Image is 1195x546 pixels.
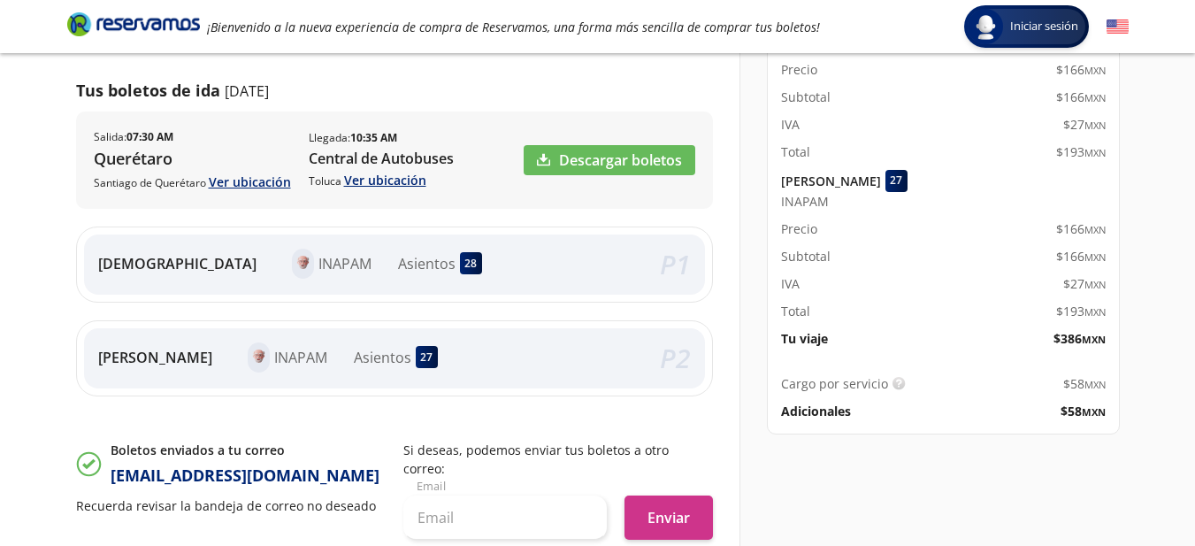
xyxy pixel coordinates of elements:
[781,88,831,106] p: Subtotal
[781,329,828,348] p: Tu viaje
[1107,16,1129,38] button: English
[1092,443,1177,528] iframe: Messagebird Livechat Widget
[1084,146,1106,159] small: MXN
[781,402,851,420] p: Adicionales
[660,246,691,282] em: P 1
[781,172,881,190] p: [PERSON_NAME]
[398,253,456,274] p: Asientos
[1063,274,1106,293] span: $ 27
[344,172,426,188] a: Ver ubicación
[1084,305,1106,319] small: MXN
[781,60,817,79] p: Precio
[1084,91,1106,104] small: MXN
[1063,374,1106,393] span: $ 58
[781,115,800,134] p: IVA
[98,253,257,274] p: [DEMOGRAPHIC_DATA]
[1084,223,1106,236] small: MXN
[1084,250,1106,264] small: MXN
[67,11,200,42] a: Brand Logo
[624,496,713,540] button: Enviar
[660,340,691,376] em: P 2
[1063,115,1106,134] span: $ 27
[309,171,454,189] p: Toluca
[111,464,379,488] p: [EMAIL_ADDRESS][DOMAIN_NAME]
[1084,278,1106,291] small: MXN
[1082,333,1106,346] small: MXN
[781,274,800,293] p: IVA
[354,347,411,368] p: Asientos
[1056,219,1106,238] span: $ 166
[1003,18,1085,35] span: Iniciar sesión
[274,347,327,368] p: INAPAM
[209,173,291,190] a: Ver ubicación
[781,192,829,211] span: INAPAM
[111,441,379,459] p: Boletos enviados a tu correo
[1061,402,1106,420] span: $ 58
[1056,247,1106,265] span: $ 166
[1056,88,1106,106] span: $ 166
[885,170,908,192] div: 27
[1084,119,1106,132] small: MXN
[781,302,810,320] p: Total
[309,130,397,146] p: Llegada :
[416,346,438,368] div: 27
[781,142,810,161] p: Total
[225,81,269,102] p: [DATE]
[1084,378,1106,391] small: MXN
[94,173,291,191] p: Santiago de Querétaro
[350,130,397,145] b: 10:35 AM
[126,129,173,144] b: 07:30 AM
[76,79,220,103] p: Tus boletos de ida
[94,147,291,171] p: Querétaro
[1082,405,1106,419] small: MXN
[207,19,820,35] em: ¡Bienvenido a la nueva experiencia de compra de Reservamos, una forma más sencilla de comprar tus...
[781,374,888,393] p: Cargo por servicio
[1056,302,1106,320] span: $ 193
[1056,142,1106,161] span: $ 193
[318,253,372,274] p: INAPAM
[94,129,173,145] p: Salida :
[76,496,386,515] p: Recuerda revisar la bandeja de correo no deseado
[403,441,713,478] p: Si deseas, podemos enviar tus boletos a otro correo:
[1084,64,1106,77] small: MXN
[781,219,817,238] p: Precio
[98,347,212,368] p: [PERSON_NAME]
[1053,329,1106,348] span: $ 386
[460,252,482,274] div: 28
[67,11,200,37] i: Brand Logo
[1056,60,1106,79] span: $ 166
[403,496,607,540] input: Email
[781,247,831,265] p: Subtotal
[524,145,695,175] a: Descargar boletos
[309,148,454,169] p: Central de Autobuses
